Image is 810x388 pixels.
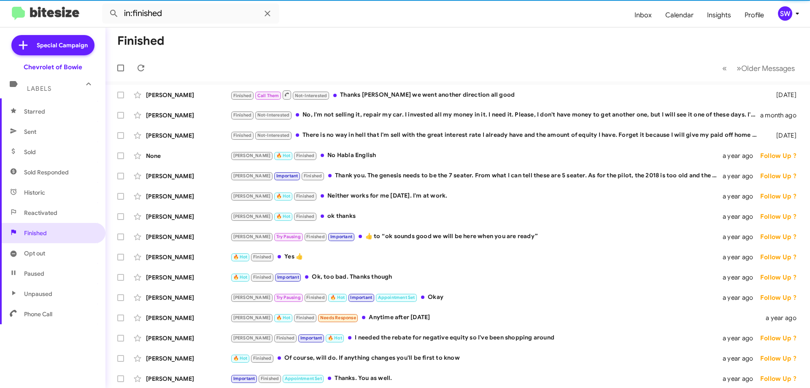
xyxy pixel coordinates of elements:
[778,6,792,21] div: SW
[146,273,230,282] div: [PERSON_NAME]
[760,374,803,383] div: Follow Up ?
[760,273,803,282] div: Follow Up ?
[296,214,315,219] span: Finished
[763,314,803,322] div: a year ago
[230,232,722,241] div: ​👍​ to “ ok sounds good we will be here when you are ready ”
[37,41,88,49] span: Special Campaign
[230,171,722,181] div: Thank you. The genesis needs to be the 7 seater. From what I can tell these are 5 seater. As for ...
[285,376,322,381] span: Appointment Set
[760,111,803,119] div: a month ago
[296,193,315,199] span: Finished
[295,93,327,98] span: Not-Interested
[320,315,356,320] span: Needs Response
[257,93,279,98] span: Call Them
[760,212,803,221] div: Follow Up ?
[253,254,272,260] span: Finished
[230,130,763,140] div: There is no way in hell that I'm sell with the great interest rate I already have and the amount ...
[27,85,51,92] span: Labels
[233,315,271,320] span: [PERSON_NAME]
[763,91,803,99] div: [DATE]
[328,335,342,341] span: 🔥 Hot
[233,93,252,98] span: Finished
[722,192,760,201] div: a year ago
[378,295,415,300] span: Appointment Set
[146,152,230,160] div: None
[722,212,760,221] div: a year ago
[230,151,722,160] div: No Habla English
[276,335,295,341] span: Finished
[700,3,738,27] a: Insights
[146,91,230,99] div: [PERSON_NAME]
[24,290,52,298] span: Unpaused
[146,253,230,261] div: [PERSON_NAME]
[233,335,271,341] span: [PERSON_NAME]
[276,315,291,320] span: 🔥 Hot
[253,355,272,361] span: Finished
[628,3,659,27] a: Inbox
[722,374,760,383] div: a year ago
[722,152,760,160] div: a year ago
[102,3,279,24] input: Search
[24,188,45,197] span: Historic
[230,272,722,282] div: Ok, too bad. Thanks though
[276,295,301,300] span: Try Pausing
[24,229,47,237] span: Finished
[763,131,803,140] div: [DATE]
[233,254,248,260] span: 🔥 Hot
[233,295,271,300] span: [PERSON_NAME]
[732,60,800,77] button: Next
[233,274,248,280] span: 🔥 Hot
[296,315,315,320] span: Finished
[230,293,722,302] div: Okay
[233,193,271,199] span: [PERSON_NAME]
[760,152,803,160] div: Follow Up ?
[330,234,352,239] span: Important
[24,148,36,156] span: Sold
[146,192,230,201] div: [PERSON_NAME]
[146,314,230,322] div: [PERSON_NAME]
[760,293,803,302] div: Follow Up ?
[11,35,94,55] a: Special Campaign
[760,354,803,363] div: Follow Up ?
[659,3,700,27] a: Calendar
[146,172,230,180] div: [PERSON_NAME]
[738,3,771,27] a: Profile
[146,354,230,363] div: [PERSON_NAME]
[760,233,803,241] div: Follow Up ?
[233,355,248,361] span: 🔥 Hot
[330,295,345,300] span: 🔥 Hot
[233,153,271,158] span: [PERSON_NAME]
[24,249,45,258] span: Opt out
[230,191,722,201] div: Neither works for me [DATE]. I'm at work.
[276,214,291,219] span: 🔥 Hot
[760,192,803,201] div: Follow Up ?
[296,153,315,158] span: Finished
[24,107,45,116] span: Starred
[24,128,36,136] span: Sent
[233,214,271,219] span: [PERSON_NAME]
[276,153,291,158] span: 🔥 Hot
[233,234,271,239] span: [PERSON_NAME]
[304,173,322,179] span: Finished
[717,60,732,77] button: Previous
[233,173,271,179] span: [PERSON_NAME]
[146,374,230,383] div: [PERSON_NAME]
[722,253,760,261] div: a year ago
[146,131,230,140] div: [PERSON_NAME]
[276,234,301,239] span: Try Pausing
[722,334,760,342] div: a year ago
[24,168,69,176] span: Sold Responded
[117,34,165,48] h1: Finished
[230,313,763,323] div: Anytime after [DATE]
[722,354,760,363] div: a year ago
[718,60,800,77] nav: Page navigation example
[722,63,727,73] span: «
[230,252,722,262] div: Yes 👍
[306,234,325,239] span: Finished
[771,6,801,21] button: SW
[233,376,255,381] span: Important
